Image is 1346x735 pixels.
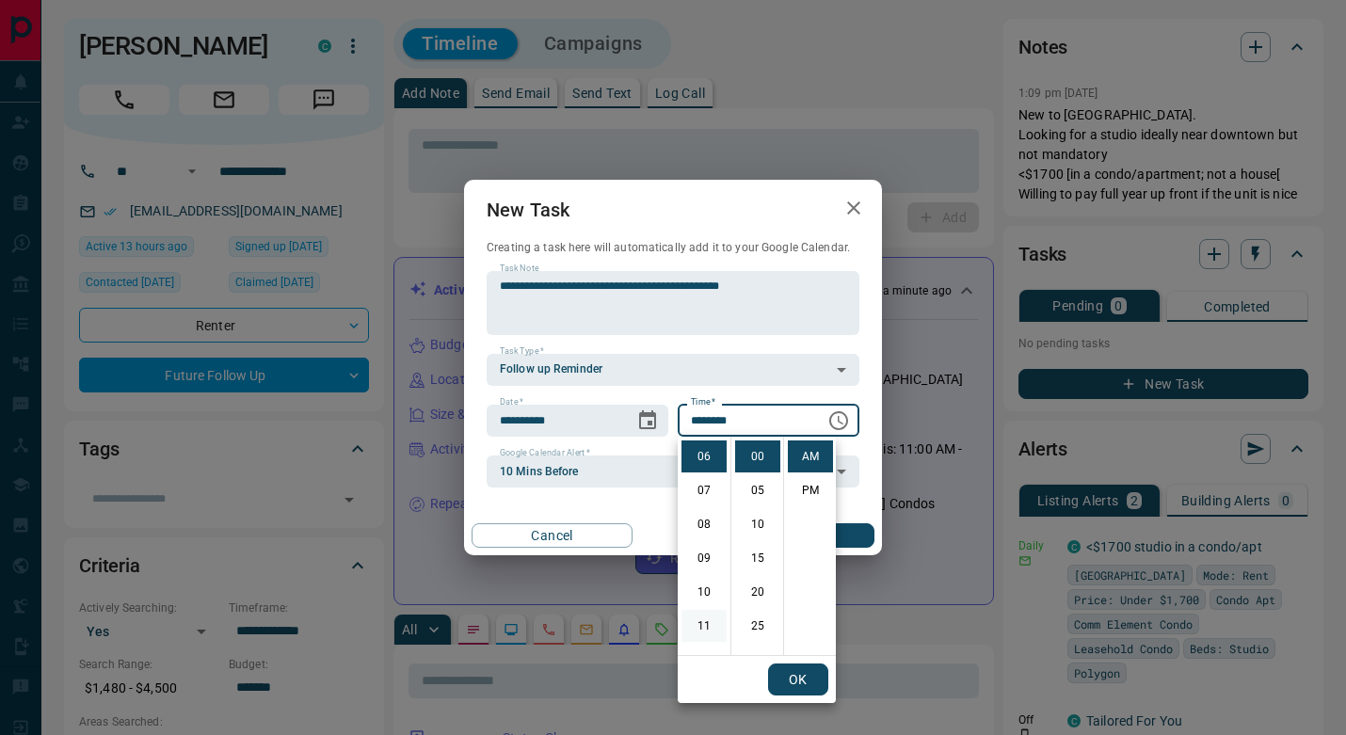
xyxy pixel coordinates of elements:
li: 7 hours [681,474,727,506]
button: Choose date, selected date is Jul 1, 2026 [629,402,666,439]
label: Time [691,396,715,408]
label: Task Note [500,263,538,275]
h2: New Task [464,180,592,240]
div: 10 Mins Before [487,455,859,487]
ul: Select meridiem [783,437,836,655]
ul: Select hours [678,437,730,655]
div: Follow up Reminder [487,354,859,386]
li: 30 minutes [735,644,780,676]
label: Google Calendar Alert [500,447,590,459]
p: Creating a task here will automatically add it to your Google Calendar. [487,240,859,256]
li: 10 minutes [735,508,780,540]
li: 6 hours [681,440,727,472]
li: 0 minutes [735,440,780,472]
button: Choose time, selected time is 6:00 AM [820,402,857,439]
label: Date [500,396,523,408]
li: 5 minutes [735,474,780,506]
li: 20 minutes [735,576,780,608]
li: 8 hours [681,508,727,540]
label: Task Type [500,345,544,358]
ul: Select minutes [730,437,783,655]
li: 25 minutes [735,610,780,642]
li: 11 hours [681,610,727,642]
li: 9 hours [681,542,727,574]
li: 15 minutes [735,542,780,574]
button: Cancel [472,523,633,548]
button: OK [768,663,828,695]
li: 10 hours [681,576,727,608]
li: PM [788,474,833,506]
li: AM [788,440,833,472]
